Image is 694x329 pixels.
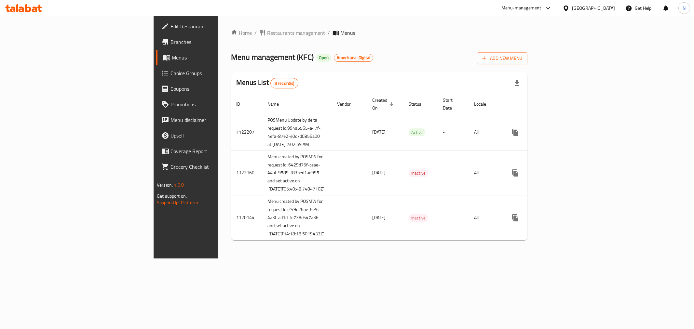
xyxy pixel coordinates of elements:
[156,19,269,34] a: Edit Restaurant
[509,75,525,91] div: Export file
[156,34,269,50] a: Branches
[156,97,269,112] a: Promotions
[170,100,264,108] span: Promotions
[438,151,469,195] td: -
[469,195,502,240] td: All
[170,132,264,139] span: Upsell
[474,100,495,108] span: Locale
[372,213,386,222] span: [DATE]
[231,94,575,241] table: enhanced table
[157,198,198,207] a: Support.OpsPlatform
[372,96,396,112] span: Created On
[267,29,325,37] span: Restaurants management
[372,168,386,177] span: [DATE]
[231,50,314,64] span: Menu management ( KFC )
[508,165,523,181] button: more
[236,100,249,108] span: ID
[372,128,386,136] span: [DATE]
[259,29,325,37] a: Restaurants management
[172,54,264,61] span: Menus
[156,65,269,81] a: Choice Groups
[334,55,373,60] span: Americana-Digital
[156,50,269,65] a: Menus
[409,100,430,108] span: Status
[170,163,264,171] span: Grocery Checklist
[409,169,428,177] span: Inactive
[170,147,264,155] span: Coverage Report
[316,54,331,62] div: Open
[409,129,425,136] span: Active
[156,128,269,143] a: Upsell
[508,210,523,226] button: more
[523,210,539,226] button: Change Status
[482,54,522,62] span: Add New Menu
[523,125,539,140] button: Change Status
[271,80,298,86] span: 3 record(s)
[469,114,502,151] td: All
[267,100,287,108] span: Name
[572,5,615,12] div: [GEOGRAPHIC_DATA]
[340,29,355,37] span: Menus
[156,143,269,159] a: Coverage Report
[409,214,428,222] span: Inactive
[523,165,539,181] button: Change Status
[328,29,330,37] li: /
[477,52,527,64] button: Add New Menu
[156,112,269,128] a: Menu disclaimer
[508,125,523,140] button: more
[337,100,359,108] span: Vendor
[438,195,469,240] td: -
[438,114,469,151] td: -
[469,151,502,195] td: All
[156,81,269,97] a: Coupons
[316,55,331,60] span: Open
[443,96,461,112] span: Start Date
[231,29,527,37] nav: breadcrumb
[236,78,298,88] h2: Menus List
[157,181,173,189] span: Version:
[170,116,264,124] span: Menu disclaimer
[157,192,187,200] span: Get support on:
[262,114,332,151] td: POSMenu Update by delta request Id:994a5565-a47f-4efa-87e2-e0c7d0856a00 at [DATE] 7:02:59 AM
[156,159,269,175] a: Grocery Checklist
[170,38,264,46] span: Branches
[262,151,332,195] td: Menu created by POSMW for request Id :6429d75f-ceae-44af-9589-f83bed1ae995 and set active on '[DA...
[170,85,264,93] span: Coupons
[502,94,575,114] th: Actions
[170,69,264,77] span: Choice Groups
[683,5,686,12] span: N
[501,4,541,12] div: Menu-management
[262,195,332,240] td: Menu created by POSMW for request Id :249d26ae-6e9c-4a3f-ad1d-fe738c647a36 and set active on '[DA...
[174,181,184,189] span: 1.0.0
[270,78,299,88] div: Total records count
[170,22,264,30] span: Edit Restaurant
